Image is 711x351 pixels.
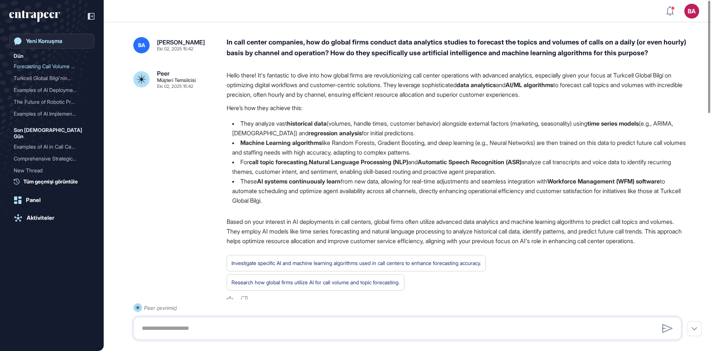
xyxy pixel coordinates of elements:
[14,96,84,108] div: The Future of Robotic Pro...
[418,158,521,166] strong: Automatic Speech Recognition (ASR)
[227,70,687,99] p: Hello there! It's fantastic to dive into how global firms are revolutionizing call center operati...
[14,141,90,153] div: Examples of AI in Call Centers to Reduce Wait Times and Achieve Cost Savings
[547,178,660,185] strong: Workforce Management (WFM) software
[26,38,62,44] div: Yeni Konuşma
[227,157,687,176] li: For , and analyze call transcripts and voice data to identify recurring themes, customer intent, ...
[505,81,553,89] strong: AI/ML algorithms
[157,70,170,76] div: Peer
[23,178,78,185] span: Tüm geçmişi görüntüle
[27,215,54,221] div: Aktiviteler
[308,129,362,137] strong: regression analysis
[14,72,90,84] div: Turkcell Global Bilgi'nin Türkiye ve dünya ölçeğindeki rakiplerinin dijital çözümleri ve strateji...
[14,165,90,176] div: New Thread
[14,153,90,165] div: Comprehensive Strategic Profile of Turkcell Global Bilgi
[227,103,687,113] p: Here’s how they achieve this:
[14,165,84,176] div: New Thread
[227,138,687,157] li: like Random Forests, Gradient Boosting, and deep learning (e.g., Neural Networks) are then traine...
[9,34,94,49] a: Yeni Konuşma
[240,139,322,146] strong: Machine Learning algorithms
[249,158,307,166] strong: call topic forecasting
[684,4,699,19] button: BA
[309,158,408,166] strong: Natural Language Processing (NLP)
[157,47,193,51] div: Eki 02, 2025 15:42
[231,278,400,287] div: Research how global firms utilize AI for call volume and topic forecasting.
[14,108,90,120] div: Examples of AI Implementations in Call Centers to Reduce Agent Wait Times and Achieve Cost Savings
[26,197,41,203] div: Panel
[144,303,177,312] div: Peer çevrimiçi
[227,217,687,246] p: Based on your interest in AI deployments in call centers, global firms often utilize advanced dat...
[157,39,205,45] div: [PERSON_NAME]
[227,37,687,59] div: In call center companies, how do global firms conduct data analytics studies to forecast the topi...
[14,178,94,185] a: Tüm geçmişi görüntüle
[138,42,145,48] span: BA
[14,60,90,72] div: Forecasting Call Volume and Topics in Call Centers Using AI and Machine Learning
[287,120,327,127] strong: historical data
[227,176,687,205] li: These from new data, allowing for real-time adjustments and seamless integration with to automate...
[227,119,687,138] li: They analyze vast (volumes, handle times, customer behavior) alongside external factors (marketin...
[14,52,23,60] div: Dün
[14,84,90,96] div: Examples of AI Deployments to Optimize Call Center Efficiency and Reduce Agent Numbers
[14,60,84,72] div: Forecasting Call Volume a...
[9,211,94,225] a: Aktiviteler
[14,96,90,108] div: The Future of Robotic Process Automation: The Impact of AI Agents and the Evolution Towards Integ...
[231,258,481,268] div: Investigate specific AI and machine learning algorithms used in call centers to enhance forecasti...
[257,178,341,185] strong: AI systems continuously learn
[157,78,196,83] div: Müşteri Temsilcisi
[14,108,84,120] div: Examples of AI Implementa...
[457,81,496,89] strong: data analytics
[14,153,84,165] div: Comprehensive Strategic P...
[14,84,84,96] div: Examples of AI Deployment...
[587,120,639,127] strong: time series models
[14,141,84,153] div: Examples of AI in Call Ce...
[157,84,193,89] div: Eki 02, 2025 15:42
[14,72,84,84] div: Turkcell Global Bilgi'nin...
[9,193,94,208] a: Panel
[14,126,90,141] div: Son [DEMOGRAPHIC_DATA] Gün
[9,10,60,22] div: entrapeer-logo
